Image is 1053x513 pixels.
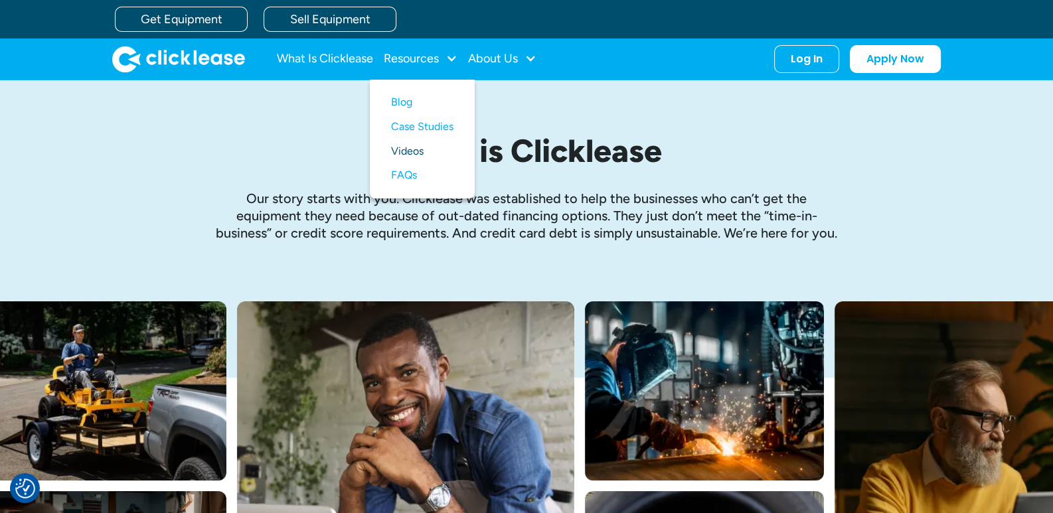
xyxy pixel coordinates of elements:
[277,46,373,72] a: What Is Clicklease
[391,163,453,188] a: FAQs
[15,478,35,498] img: Revisit consent button
[585,301,824,480] img: A welder in a large mask working on a large pipe
[112,46,245,72] a: home
[384,46,457,72] div: Resources
[791,52,823,66] div: Log In
[112,46,245,72] img: Clicklease logo
[850,45,941,73] a: Apply Now
[468,46,536,72] div: About Us
[115,7,248,32] a: Get Equipment
[264,7,396,32] a: Sell Equipment
[370,80,475,198] nav: Resources
[15,478,35,498] button: Consent Preferences
[391,139,453,164] a: Videos
[214,133,839,169] h1: What is Clicklease
[214,190,839,242] p: Our story starts with you. Clicklease was established to help the businesses who can’t get the eq...
[391,115,453,139] a: Case Studies
[391,90,453,115] a: Blog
